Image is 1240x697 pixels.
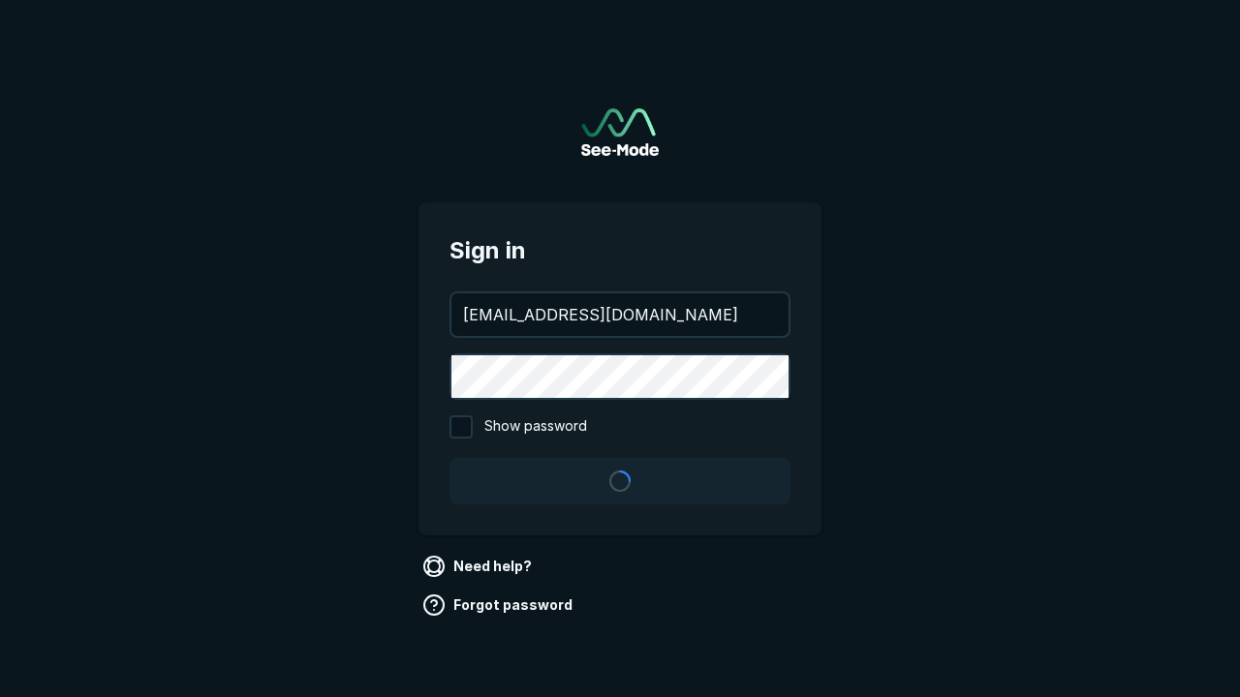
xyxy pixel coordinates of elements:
span: Show password [484,415,587,439]
a: Go to sign in [581,108,659,156]
a: Need help? [418,551,540,582]
a: Forgot password [418,590,580,621]
img: See-Mode Logo [581,108,659,156]
span: Sign in [449,233,790,268]
input: your@email.com [451,293,789,336]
